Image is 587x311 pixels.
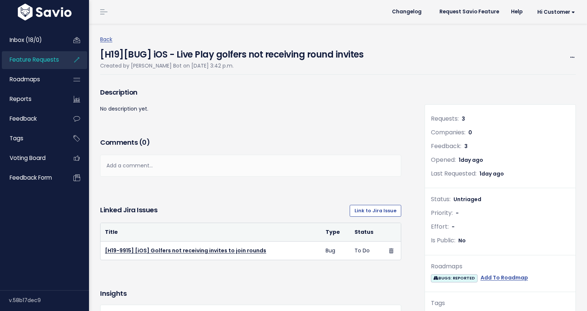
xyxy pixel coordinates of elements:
td: To Do [350,242,385,260]
span: 3 [464,143,468,150]
a: Reports [2,91,62,108]
p: No description yet. [100,104,401,114]
th: Type [321,223,350,242]
a: Back [100,36,112,43]
span: Companies: [431,128,465,137]
a: Inbox (18/0) [2,32,62,49]
span: Priority: [431,209,453,217]
th: Status [350,223,385,242]
a: Feedback [2,110,62,127]
span: Changelog [392,9,422,14]
a: Feature Requests [2,51,62,68]
span: Feedback: [431,142,461,150]
h3: Insights [100,288,126,299]
a: BUGS: REPORTED [431,273,477,282]
h4: [H19][BUG] iOS - Live Play golfers not receiving round invites [100,44,363,61]
span: Tags [10,134,23,142]
span: 0 [142,138,146,147]
span: Created by [PERSON_NAME] Bot on [DATE] 3:42 p.m. [100,62,234,69]
a: Hi Customer [528,6,581,18]
a: Link to Jira Issue [350,205,401,217]
span: - [456,209,459,217]
a: Voting Board [2,150,62,167]
a: [H19-9915] [iOS] Golfers not receiving invites to join rounds [105,247,266,254]
span: 3 [462,115,465,122]
span: Status: [431,195,451,203]
span: Feedback [10,115,37,122]
span: Last Requested: [431,169,476,178]
span: Untriaged [454,196,481,203]
span: Inbox (18/0) [10,36,42,44]
span: Feature Requests [10,56,59,63]
span: day ago [481,170,504,177]
div: v.58b17dec9 [9,291,89,310]
a: Tags [2,130,62,147]
span: 1 [479,170,504,177]
span: Hi Customer [537,9,575,15]
h3: Description [100,87,401,98]
span: BUGS: REPORTED [431,274,477,282]
img: logo-white.9d6f32f41409.svg [16,4,73,20]
span: Requests: [431,114,459,123]
span: day ago [461,156,483,164]
a: Roadmaps [2,71,62,88]
h3: Linked Jira issues [100,205,157,217]
span: Roadmaps [10,75,40,83]
div: Roadmaps [431,261,570,272]
span: No [458,237,466,244]
div: Add a comment... [100,155,401,177]
span: - [452,223,455,230]
a: Add To Roadmap [481,273,528,282]
span: Is Public: [431,236,455,245]
span: Effort: [431,222,449,231]
span: 1 [459,156,483,164]
div: Tags [431,298,570,309]
th: Title [100,223,321,242]
td: Bug [321,242,350,260]
a: Feedback form [2,169,62,186]
a: Request Savio Feature [433,6,505,17]
span: Opened: [431,155,456,164]
span: 0 [468,129,472,136]
span: Reports [10,95,32,103]
span: Voting Board [10,154,46,162]
a: Help [505,6,528,17]
h3: Comments ( ) [100,137,401,148]
span: Feedback form [10,174,52,181]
